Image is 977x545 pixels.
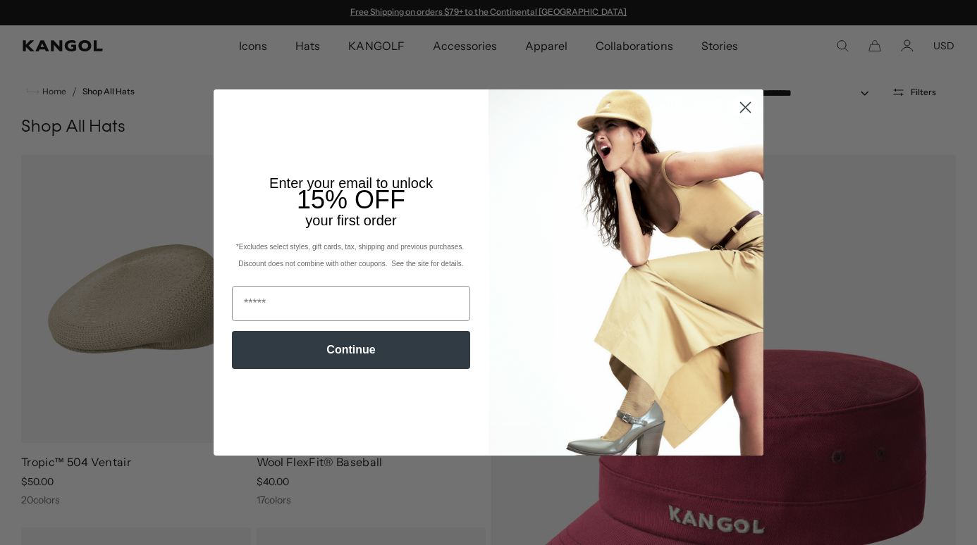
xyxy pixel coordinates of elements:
[297,185,405,214] span: 15% OFF
[305,213,396,228] span: your first order
[236,243,466,268] span: *Excludes select styles, gift cards, tax, shipping and previous purchases. Discount does not comb...
[232,286,470,321] input: Email
[269,175,433,191] span: Enter your email to unlock
[733,95,758,120] button: Close dialog
[488,89,763,456] img: 93be19ad-e773-4382-80b9-c9d740c9197f.jpeg
[232,331,470,369] button: Continue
